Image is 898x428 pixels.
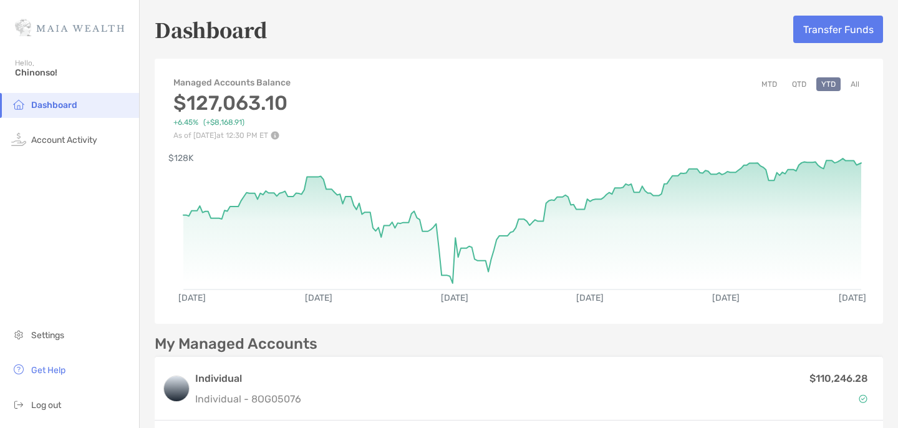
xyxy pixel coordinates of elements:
[31,400,61,411] span: Log out
[173,118,198,127] span: +6.45%
[11,327,26,342] img: settings icon
[164,376,189,401] img: logo account
[756,77,782,91] button: MTD
[11,362,26,377] img: get-help icon
[31,330,64,341] span: Settings
[793,16,883,43] button: Transfer Funds
[11,97,26,112] img: household icon
[15,67,132,78] span: Chinonso!
[441,293,468,303] text: [DATE]
[15,5,124,50] img: Zoe Logo
[178,293,206,303] text: [DATE]
[839,293,866,303] text: [DATE]
[173,77,292,88] h4: Managed Accounts Balance
[859,394,867,403] img: Account Status icon
[816,77,841,91] button: YTD
[31,135,97,145] span: Account Activity
[31,100,77,110] span: Dashboard
[712,293,740,303] text: [DATE]
[787,77,811,91] button: QTD
[203,118,244,127] span: ( +$8,168.91 )
[173,131,292,140] p: As of [DATE] at 12:30 PM ET
[155,336,317,352] p: My Managed Accounts
[11,132,26,147] img: activity icon
[195,371,301,386] h3: Individual
[846,77,864,91] button: All
[155,15,268,44] h5: Dashboard
[168,153,194,163] text: $128K
[195,391,301,407] p: Individual - 8OG05076
[31,365,65,376] span: Get Help
[576,293,604,303] text: [DATE]
[11,397,26,412] img: logout icon
[173,91,292,115] h3: $127,063.10
[305,293,332,303] text: [DATE]
[809,371,868,386] p: $110,246.28
[271,131,279,140] img: Performance Info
